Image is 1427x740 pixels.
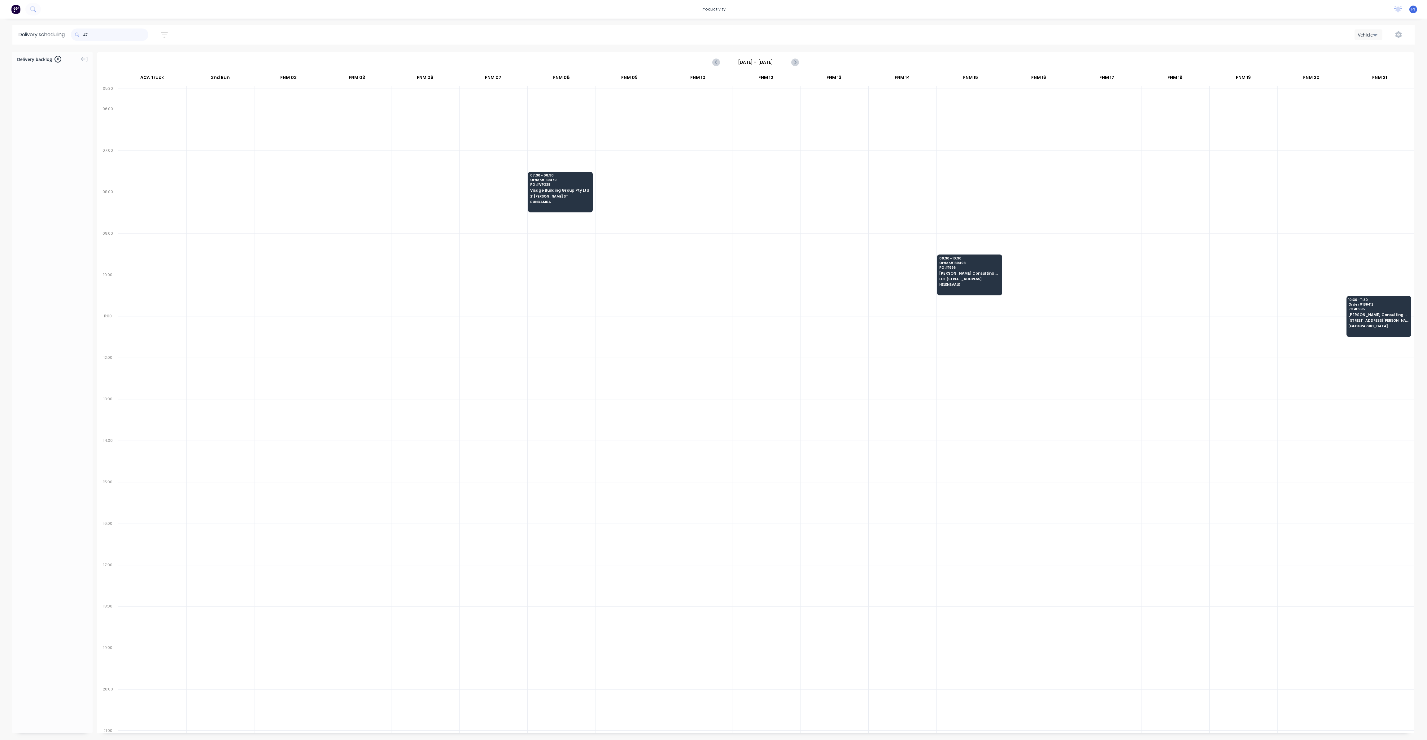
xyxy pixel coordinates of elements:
[1358,32,1376,38] div: Vehicle
[1348,307,1408,311] span: PO # 1995
[459,72,527,86] div: FNM 07
[12,25,71,45] div: Delivery scheduling
[97,354,118,395] div: 12:00
[596,72,663,86] div: FNM 09
[527,72,595,86] div: FNM 08
[97,727,118,734] div: 21:00
[939,277,999,281] span: LOT [STREET_ADDRESS]
[1005,72,1072,86] div: FNM 16
[939,283,999,286] span: HELENSVALE
[530,173,590,177] span: 07:30 - 08:30
[391,72,459,86] div: FNM 06
[1073,72,1141,86] div: FNM 17
[11,5,20,14] img: Factory
[83,28,148,41] input: Search for orders
[530,188,590,192] span: Visage Building Group Pty Ltd
[530,194,590,198] span: 21 [PERSON_NAME] ST
[1348,319,1408,322] span: [STREET_ADDRESS][PERSON_NAME]
[1411,7,1415,12] span: F1
[1348,313,1408,317] span: [PERSON_NAME] Consulting Pty Ltd
[97,478,118,520] div: 15:00
[97,147,118,188] div: 07:00
[939,271,999,275] span: [PERSON_NAME] Consulting Pty Ltd
[664,72,731,86] div: FNM 10
[530,183,590,186] span: PO # VP338
[530,200,590,204] span: BUNDAMBA
[97,561,118,603] div: 17:00
[97,437,118,478] div: 14:00
[97,230,118,271] div: 09:00
[97,312,118,354] div: 11:00
[1346,72,1413,86] div: FNM 21
[55,56,61,63] span: 0
[97,271,118,313] div: 10:00
[97,395,118,437] div: 13:00
[17,56,52,63] span: Delivery backlog
[97,686,118,727] div: 20:00
[1209,72,1277,86] div: FNM 19
[97,85,118,105] div: 05:30
[936,72,1004,86] div: FNM 15
[1277,72,1345,86] div: FNM 20
[97,520,118,561] div: 16:00
[97,603,118,644] div: 18:00
[255,72,322,86] div: FNM 02
[97,188,118,230] div: 08:00
[1348,298,1408,302] span: 10:30 - 11:30
[323,72,391,86] div: FNM 03
[868,72,936,86] div: FNM 14
[939,266,999,269] span: PO # 1996
[186,72,254,86] div: 2nd Run
[1141,72,1209,86] div: FNM 18
[1355,29,1382,40] button: Vehicle
[1348,324,1408,328] span: [GEOGRAPHIC_DATA]
[97,105,118,147] div: 06:00
[732,72,800,86] div: FNM 12
[699,5,729,14] div: productivity
[97,644,118,686] div: 19:00
[800,72,868,86] div: FNM 13
[118,72,186,86] div: ACA Truck
[939,261,999,265] span: Order # 189493
[530,178,590,182] span: Order # 189479
[1348,303,1408,306] span: Order # 189412
[939,256,999,260] span: 09:30 - 10:30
